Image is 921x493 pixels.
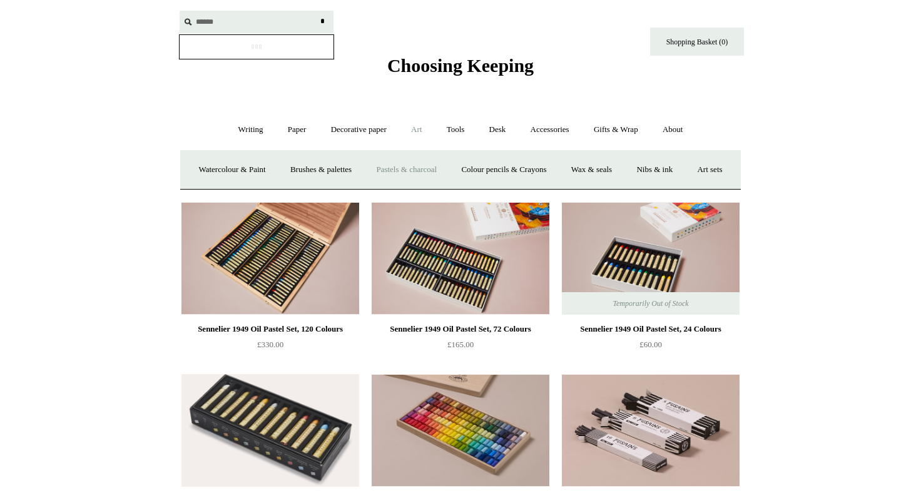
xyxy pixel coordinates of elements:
span: £60.00 [639,340,662,349]
img: Japanese Pastel Set, 150 Colours [372,374,549,487]
a: Sennelier 1949 Oil Pastel Set, 120 Colours Sennelier 1949 Oil Pastel Set, 120 Colours [181,202,359,315]
a: Sennelier 1949 Oil Pastel Set, 72 Colours £165.00 [372,322,549,373]
a: Sennelier 1949 Oil Pastel Set, 24 Colours Sennelier 1949 Oil Pastel Set, 24 Colours Temporarily O... [562,202,740,315]
span: Choosing Keeping [387,55,534,76]
a: Sennelier 1949 Oil Pastel Set, 24 Colours £60.00 [562,322,740,373]
a: Sennelier 1949 Oil Pastel Set, 72 Colours Sennelier 1949 Oil Pastel Set, 72 Colours [372,202,549,315]
a: Desk [478,113,517,146]
a: Pastels & charcoal [365,153,448,186]
a: Shopping Basket (0) [650,28,744,56]
div: Sennelier 1949 Oil Pastel Set, 24 Colours [565,322,736,337]
a: Tools [435,113,476,146]
a: Choosing Keeping [387,65,534,74]
a: Artist's Willow Charcoal Drawing Sticks Artist's Willow Charcoal Drawing Sticks [562,374,740,487]
a: Art [400,113,433,146]
a: Art sets [686,153,733,186]
div: Sennelier 1949 Oil Pastel Set, 72 Colours [375,322,546,337]
a: Sennelier 1949 Oil Pastel Set, 12 Iridescent Colours Sennelier 1949 Oil Pastel Set, 12 Iridescent... [181,374,359,487]
a: Japanese Pastel Set, 150 Colours Japanese Pastel Set, 150 Colours [372,374,549,487]
a: About [651,113,695,146]
a: Sennelier 1949 Oil Pastel Set, 120 Colours £330.00 [181,322,359,373]
a: Colour pencils & Crayons [450,153,557,186]
span: Temporarily Out of Stock [600,292,701,315]
img: Sennelier 1949 Oil Pastel Set, 120 Colours [181,202,359,315]
img: Artist's Willow Charcoal Drawing Sticks [562,374,740,487]
span: £165.00 [447,340,474,349]
img: Sennelier 1949 Oil Pastel Set, 72 Colours [372,202,549,315]
a: Decorative paper [320,113,398,146]
a: Paper [277,113,318,146]
span: £330.00 [257,340,283,349]
a: Wax & seals [560,153,623,186]
img: Sennelier 1949 Oil Pastel Set, 24 Colours [562,202,740,315]
a: Accessories [519,113,581,146]
a: Nibs & ink [625,153,684,186]
a: Gifts & Wrap [583,113,649,146]
img: Sennelier 1949 Oil Pastel Set, 12 Iridescent Colours [181,374,359,487]
div: Sennelier 1949 Oil Pastel Set, 120 Colours [185,322,356,337]
a: Writing [227,113,275,146]
a: Brushes & palettes [279,153,363,186]
a: Watercolour & Paint [187,153,277,186]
